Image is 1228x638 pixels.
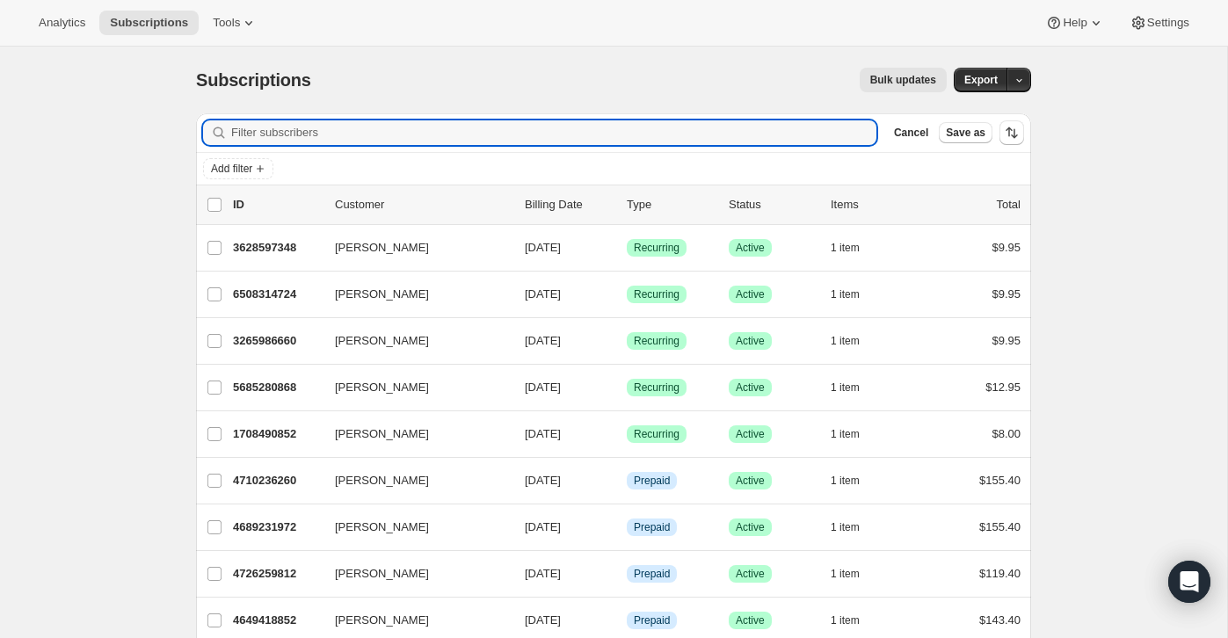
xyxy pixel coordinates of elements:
[979,474,1021,487] span: $155.40
[525,241,561,254] span: [DATE]
[39,16,85,30] span: Analytics
[831,427,860,441] span: 1 item
[634,287,679,301] span: Recurring
[525,613,561,627] span: [DATE]
[233,196,321,214] p: ID
[233,608,1021,633] div: 4649418852[PERSON_NAME][DATE]InfoPrepaidSuccessActive1 item$143.40
[831,520,860,534] span: 1 item
[979,520,1021,533] span: $155.40
[233,562,1021,586] div: 4726259812[PERSON_NAME][DATE]InfoPrepaidSuccessActive1 item$119.40
[736,474,765,488] span: Active
[999,120,1024,145] button: Sort the results
[979,613,1021,627] span: $143.40
[525,474,561,487] span: [DATE]
[335,612,429,629] span: [PERSON_NAME]
[992,241,1021,254] span: $9.95
[233,196,1021,214] div: IDCustomerBilling DateTypeStatusItemsTotal
[831,422,879,446] button: 1 item
[525,287,561,301] span: [DATE]
[324,234,500,262] button: [PERSON_NAME]
[860,68,947,92] button: Bulk updates
[736,334,765,348] span: Active
[1063,16,1086,30] span: Help
[831,287,860,301] span: 1 item
[324,513,500,541] button: [PERSON_NAME]
[831,375,879,400] button: 1 item
[831,236,879,260] button: 1 item
[634,334,679,348] span: Recurring
[335,379,429,396] span: [PERSON_NAME]
[985,381,1021,394] span: $12.95
[634,381,679,395] span: Recurring
[324,373,500,402] button: [PERSON_NAME]
[1119,11,1200,35] button: Settings
[233,379,321,396] p: 5685280868
[954,68,1008,92] button: Export
[324,327,500,355] button: [PERSON_NAME]
[335,518,429,536] span: [PERSON_NAME]
[634,567,670,581] span: Prepaid
[627,196,715,214] div: Type
[831,381,860,395] span: 1 item
[233,515,1021,540] div: 4689231972[PERSON_NAME][DATE]InfoPrepaidSuccessActive1 item$155.40
[231,120,876,145] input: Filter subscribers
[335,565,429,583] span: [PERSON_NAME]
[525,427,561,440] span: [DATE]
[870,73,936,87] span: Bulk updates
[233,565,321,583] p: 4726259812
[831,515,879,540] button: 1 item
[233,239,321,257] p: 3628597348
[736,520,765,534] span: Active
[634,427,679,441] span: Recurring
[233,332,321,350] p: 3265986660
[831,282,879,307] button: 1 item
[634,241,679,255] span: Recurring
[233,425,321,443] p: 1708490852
[233,236,1021,260] div: 3628597348[PERSON_NAME][DATE]SuccessRecurringSuccessActive1 item$9.95
[1147,16,1189,30] span: Settings
[736,567,765,581] span: Active
[946,126,985,140] span: Save as
[233,468,1021,493] div: 4710236260[PERSON_NAME][DATE]InfoPrepaidSuccessActive1 item$155.40
[736,381,765,395] span: Active
[979,567,1021,580] span: $119.40
[634,474,670,488] span: Prepaid
[525,196,613,214] p: Billing Date
[233,472,321,489] p: 4710236260
[992,427,1021,440] span: $8.00
[110,16,188,30] span: Subscriptions
[887,122,935,143] button: Cancel
[1035,11,1115,35] button: Help
[28,11,96,35] button: Analytics
[233,518,321,536] p: 4689231972
[233,422,1021,446] div: 1708490852[PERSON_NAME][DATE]SuccessRecurringSuccessActive1 item$8.00
[203,158,273,179] button: Add filter
[831,567,860,581] span: 1 item
[831,562,879,586] button: 1 item
[736,241,765,255] span: Active
[831,608,879,633] button: 1 item
[525,334,561,347] span: [DATE]
[997,196,1021,214] p: Total
[831,241,860,255] span: 1 item
[233,375,1021,400] div: 5685280868[PERSON_NAME][DATE]SuccessRecurringSuccessActive1 item$12.95
[324,467,500,495] button: [PERSON_NAME]
[324,606,500,634] button: [PERSON_NAME]
[335,425,429,443] span: [PERSON_NAME]
[964,73,998,87] span: Export
[1168,561,1210,603] div: Open Intercom Messenger
[729,196,817,214] p: Status
[831,196,919,214] div: Items
[335,332,429,350] span: [PERSON_NAME]
[831,334,860,348] span: 1 item
[736,613,765,627] span: Active
[335,196,511,214] p: Customer
[202,11,268,35] button: Tools
[634,613,670,627] span: Prepaid
[525,567,561,580] span: [DATE]
[831,474,860,488] span: 1 item
[736,287,765,301] span: Active
[324,280,500,308] button: [PERSON_NAME]
[335,472,429,489] span: [PERSON_NAME]
[335,286,429,303] span: [PERSON_NAME]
